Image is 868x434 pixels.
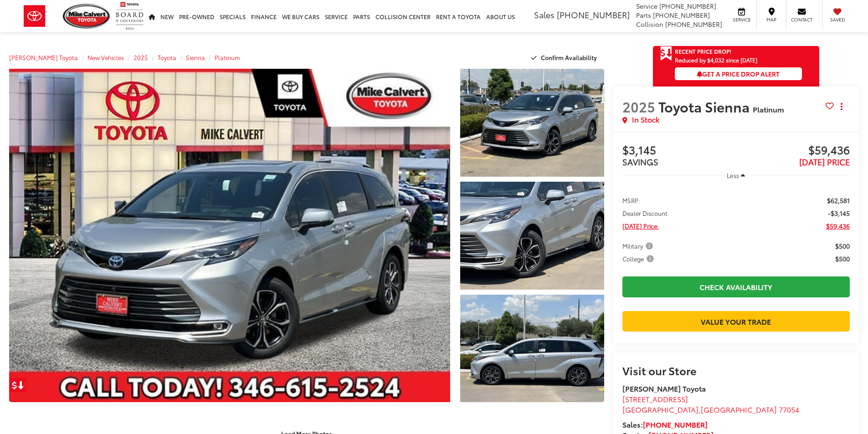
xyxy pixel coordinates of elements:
[827,16,847,23] span: Saved
[653,10,710,20] span: [PHONE_NUMBER]
[622,241,656,250] button: Military
[761,16,781,23] span: Map
[622,364,850,376] h2: Visit our Store
[835,254,850,263] span: $500
[460,69,604,177] a: Expand Photo 1
[826,221,850,230] span: $59,436
[636,20,663,29] span: Collision
[9,69,450,402] a: Expand Photo 0
[541,53,597,61] span: Confirm Availability
[460,295,604,403] a: Expand Photo 3
[534,9,555,20] span: Sales
[622,393,688,404] span: [STREET_ADDRESS]
[632,114,659,125] span: In Stock
[622,404,799,414] span: ,
[799,156,850,168] span: [DATE] PRICE
[5,67,454,404] img: 2025 Toyota Sienna Platinum
[660,46,672,61] span: Get Price Drop Alert
[727,171,739,179] span: Less
[779,404,799,414] span: 77054
[460,182,604,290] a: Expand Photo 2
[835,241,850,250] span: $500
[458,67,605,178] img: 2025 Toyota Sienna Platinum
[458,293,605,403] img: 2025 Toyota Sienna Platinum
[622,221,659,230] span: [DATE] Price:
[186,53,205,61] a: Sienna
[622,144,736,158] span: $3,145
[622,196,640,205] span: MSRP:
[622,311,850,332] a: Value Your Trade
[675,47,731,55] span: Recent Price Drop!
[736,144,850,158] span: $59,436
[841,103,842,110] span: dropdown dots
[643,419,708,429] a: [PHONE_NUMBER]
[675,57,802,63] span: Reduced by $4,032 since [DATE]
[622,241,655,250] span: Military
[753,104,784,114] span: Platinum
[731,16,752,23] span: Service
[701,404,777,414] span: [GEOGRAPHIC_DATA]
[665,20,722,29] span: [PHONE_NUMBER]
[828,209,850,218] span: -$3,145
[526,50,604,66] button: Confirm Availability
[834,98,850,114] button: Actions
[622,383,706,393] strong: [PERSON_NAME] Toyota
[458,180,605,291] img: 2025 Toyota Sienna Platinum
[9,378,27,392] a: Get Price Drop Alert
[636,10,651,20] span: Parts
[622,156,658,168] span: SAVINGS
[658,97,753,116] span: Toyota Sienna
[215,53,240,61] a: Platinum
[622,209,668,218] span: Dealer Discount
[63,4,111,29] img: Mike Calvert Toyota
[622,404,699,414] span: [GEOGRAPHIC_DATA]
[134,53,148,61] a: 2025
[557,9,630,20] span: [PHONE_NUMBER]
[9,53,78,61] a: [PERSON_NAME] Toyota
[659,1,716,10] span: [PHONE_NUMBER]
[791,16,812,23] span: Contact
[622,254,656,263] span: College
[622,393,799,414] a: [STREET_ADDRESS] [GEOGRAPHIC_DATA],[GEOGRAPHIC_DATA] 77054
[622,419,708,429] strong: Sales:
[827,196,850,205] span: $62,581
[636,1,657,10] span: Service
[87,53,124,61] a: New Vehicles
[622,276,850,297] a: Check Availability
[622,97,655,116] span: 2025
[158,53,176,61] a: Toyota
[653,46,819,57] a: Get Price Drop Alert Recent Price Drop!
[622,254,657,263] button: College
[722,167,750,184] button: Less
[697,69,780,78] span: Get a Price Drop Alert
